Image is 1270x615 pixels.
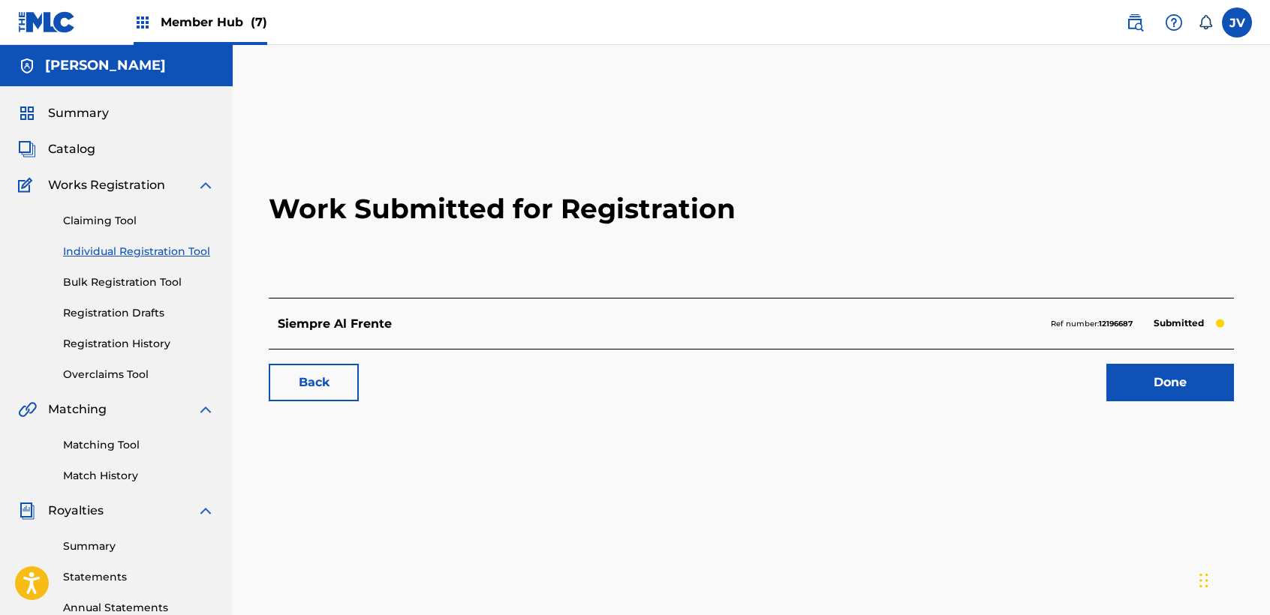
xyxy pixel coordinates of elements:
a: Bulk Registration Tool [63,274,215,290]
a: Back [269,364,359,401]
iframe: Chat Widget [1195,543,1270,615]
img: expand [197,400,215,418]
img: help [1165,13,1183,31]
a: Claiming Tool [63,213,215,229]
span: Royalties [48,502,104,520]
a: Registration History [63,336,215,352]
img: Catalog [18,140,36,158]
div: Widget de chat [1195,543,1270,615]
a: Overclaims Tool [63,367,215,382]
span: (7) [251,15,267,29]
img: search [1126,13,1144,31]
a: Summary [63,538,215,554]
span: Member Hub [161,13,267,31]
span: Catalog [48,140,95,158]
p: Submitted [1146,313,1211,334]
p: Siempre Al Frente [278,315,392,333]
span: Summary [48,104,109,122]
a: Public Search [1120,7,1150,37]
strong: 12196687 [1099,319,1133,328]
a: SummarySummary [18,104,109,122]
img: Royalties [18,502,36,520]
img: Top Rightsholders [134,13,152,31]
iframe: Resource Center [1228,395,1270,516]
a: Matching Tool [63,437,215,453]
img: Accounts [18,57,36,75]
div: Help [1159,7,1189,37]
img: expand [197,176,215,194]
a: Done [1106,364,1234,401]
div: Notifications [1198,15,1213,30]
a: CatalogCatalog [18,140,95,158]
span: Matching [48,400,107,418]
img: expand [197,502,215,520]
div: User Menu [1222,7,1252,37]
img: Matching [18,400,37,418]
div: Arrastrar [1199,558,1208,603]
img: MLC Logo [18,11,76,33]
a: Statements [63,569,215,585]
h2: Work Submitted for Registration [269,120,1234,298]
img: Summary [18,104,36,122]
a: Match History [63,468,215,484]
img: Works Registration [18,176,38,194]
a: Individual Registration Tool [63,244,215,259]
a: Registration Drafts [63,305,215,321]
span: Works Registration [48,176,165,194]
h5: Josue Balderrama Carreño [45,57,166,74]
p: Ref number: [1051,317,1133,331]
